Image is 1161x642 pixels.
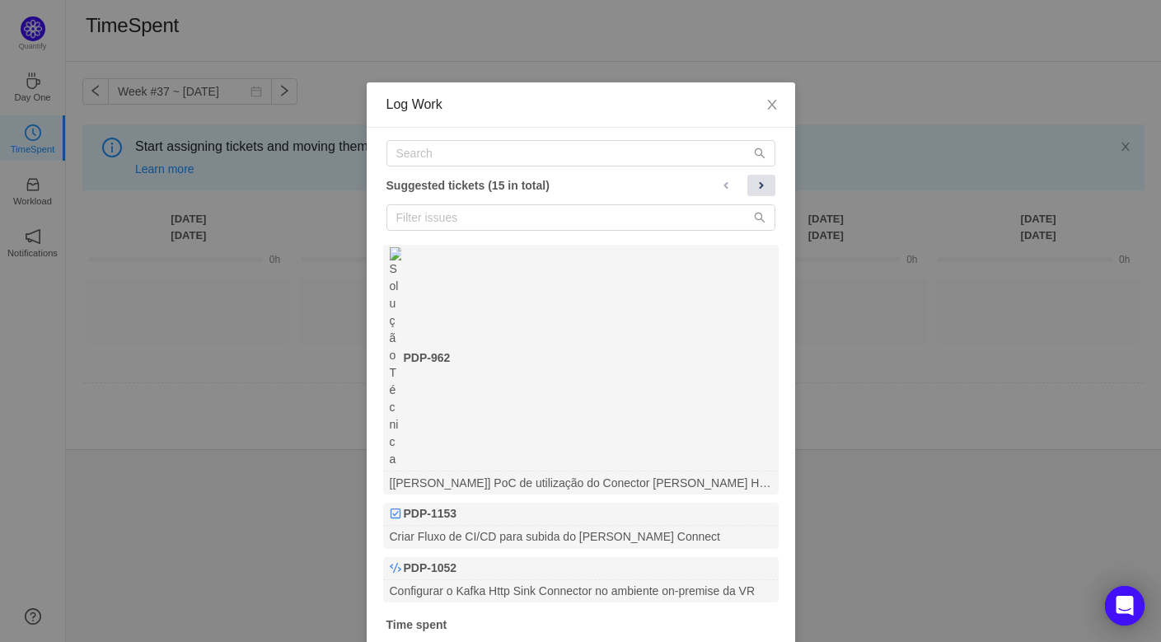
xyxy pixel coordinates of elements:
button: Close [749,82,795,129]
div: Configurar o Kafka Http Sink Connector no ambiente on-premise da VR [383,580,779,602]
img: Sub-Impedimento [390,508,401,519]
b: PDP-1153 [404,505,457,523]
i: icon: search [754,148,765,159]
div: Suggested tickets (15 in total) [386,175,775,196]
div: Log Work [386,96,775,114]
b: PDP-962 [404,349,451,367]
div: Time spent [386,616,775,634]
b: PDP-1052 [404,560,457,577]
i: icon: search [754,212,765,223]
input: Filter issues [386,204,775,231]
div: Open Intercom Messenger [1105,586,1145,626]
div: Criar Fluxo de CI/CD para subida do [PERSON_NAME] Connect [383,526,779,548]
i: icon: close [765,98,779,111]
img: Sub-Implementação [390,562,401,574]
input: Search [386,140,775,166]
img: Solução Técnica [390,247,401,468]
div: [[PERSON_NAME]] PoC de utilização do Conector [PERSON_NAME] Http Sink [383,471,779,494]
